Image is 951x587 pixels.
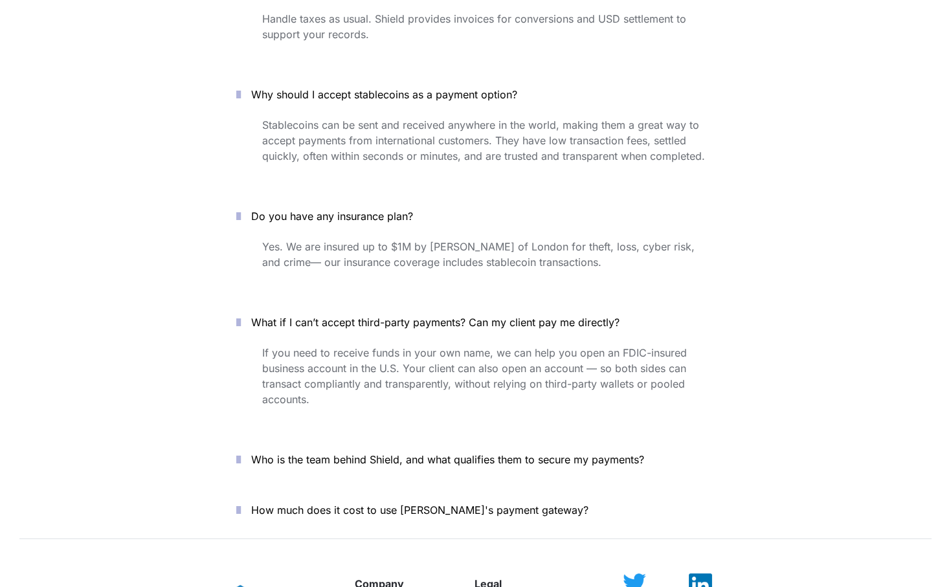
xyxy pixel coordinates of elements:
span: What if I can’t accept third-party payments? Can my client pay me directly? [251,316,620,329]
button: How much does it cost to use [PERSON_NAME]'s payment gateway? [217,490,735,530]
div: Why should I accept stablecoins as a payment option? [217,115,735,186]
span: Do you have any insurance plan? [251,210,413,223]
span: Who is the team behind Shield, and what qualifies them to secure my payments? [251,453,644,466]
span: Stablecoins can be sent and received anywhere in the world, making them a great way to accept pay... [262,118,705,162]
span: Yes. We are insured up to $1M by [PERSON_NAME] of London for theft, loss, cyber risk, and crime— ... [262,240,698,269]
div: What if I can’t accept third-party payments? Can my client pay me directly? [217,342,735,429]
span: If you need to receive funds in your own name, we can help you open an FDIC-insured business acco... [262,346,690,406]
span: How much does it cost to use [PERSON_NAME]'s payment gateway? [251,504,588,516]
span: Why should I accept stablecoins as a payment option? [251,88,517,101]
button: What if I can’t accept third-party payments? Can my client pay me directly? [217,302,735,342]
button: Do you have any insurance plan? [217,196,735,236]
button: Why should I accept stablecoins as a payment option? [217,74,735,115]
button: Who is the team behind Shield, and what qualifies them to secure my payments? [217,439,735,480]
div: Do you have any insurance plan? [217,236,735,292]
span: Handle taxes as usual. Shield provides invoices for conversions and USD settlement to support you... [262,12,689,41]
